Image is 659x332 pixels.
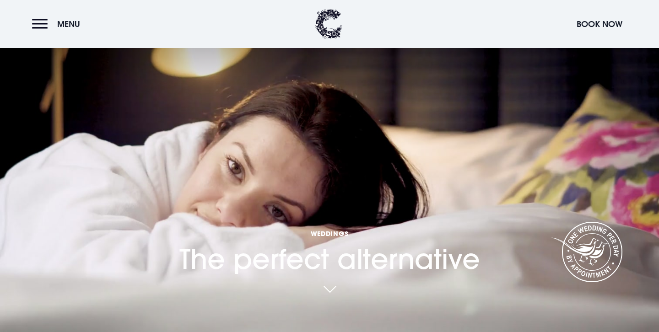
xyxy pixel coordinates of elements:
[32,14,85,34] button: Menu
[572,14,627,34] button: Book Now
[179,188,480,275] h1: The perfect alternative
[179,229,480,238] span: Weddings
[57,19,80,29] span: Menu
[315,9,342,39] img: Clandeboye Lodge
